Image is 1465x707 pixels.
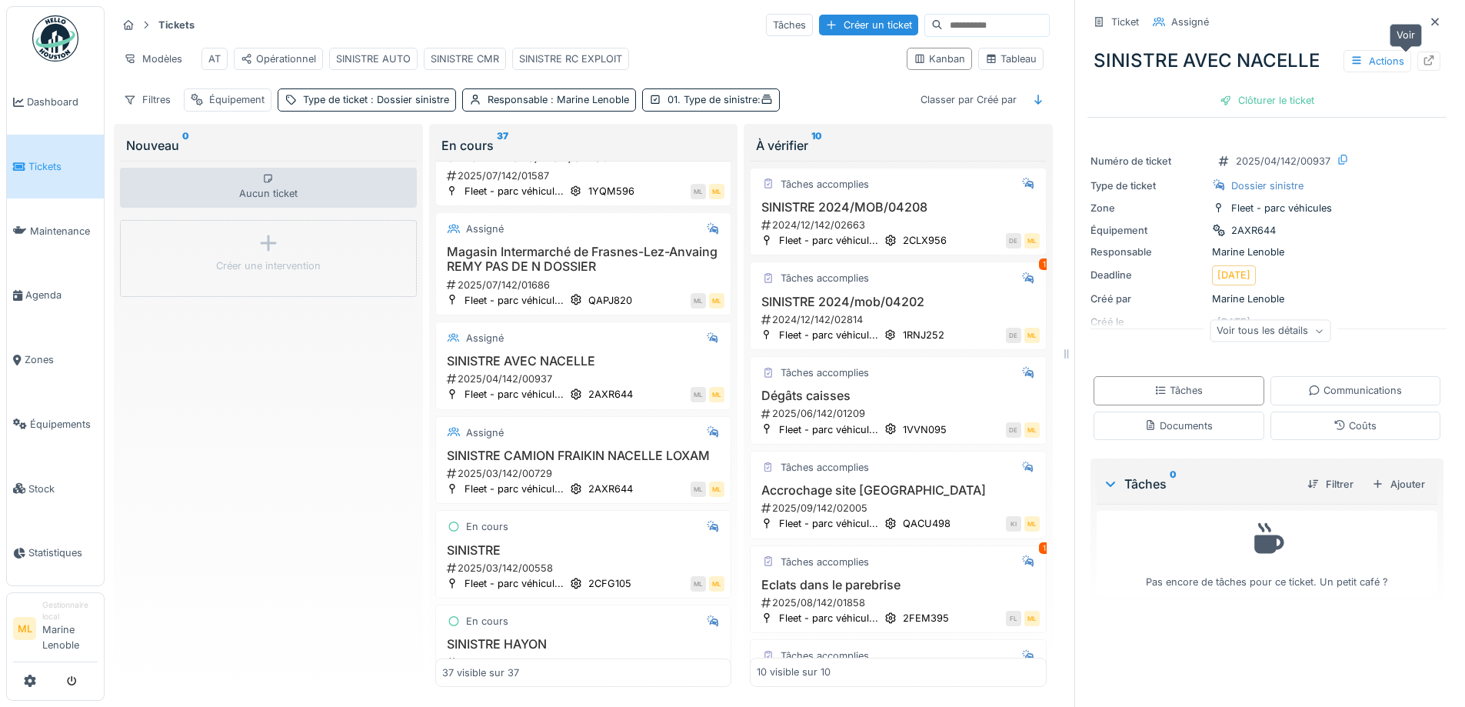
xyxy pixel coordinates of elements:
div: Assigné [1171,15,1209,29]
span: Stock [28,482,98,496]
a: Équipements [7,392,104,457]
div: 2025/03/142/00729 [445,466,725,481]
div: ML [691,576,706,592]
div: ML [691,293,706,308]
span: Statistiques [28,545,98,560]
div: Gestionnaire local [42,599,98,623]
div: Deadline [1090,268,1206,282]
div: 1YQM596 [588,184,634,198]
div: 2CLX956 [903,233,947,248]
div: 1VVN095 [903,422,947,437]
li: Marine Lenoble [42,599,98,659]
div: 2CFG105 [588,576,631,591]
a: Agenda [7,263,104,328]
div: Fleet - parc véhicul... [464,576,564,591]
span: Dashboard [27,95,98,109]
div: Tâches accomplies [781,460,869,475]
div: SINISTRE AVEC NACELLE [1087,41,1447,81]
div: ML [1024,233,1040,248]
div: ML [1024,328,1040,343]
a: Stock [7,456,104,521]
div: Tâches accomplies [781,555,869,569]
h3: SINISTRE HAYON [442,637,725,652]
div: Fleet - parc véhicul... [464,184,564,198]
span: Zones [25,352,98,367]
div: Voir tous les détails [1210,320,1330,342]
div: 2025/06/142/01209 [760,406,1040,421]
h3: Magasin Intermarché de Frasnes-Lez-Anvaing REMY PAS DE N DOSSIER [442,245,725,274]
div: QACU498 [903,516,951,531]
div: ML [709,482,724,497]
div: Assigné [466,331,504,345]
div: ML [1024,611,1040,626]
div: 2025/04/142/00937 [445,372,725,386]
div: Équipement [209,92,265,107]
h3: SINISTRE CAMION FRAIKIN NACELLE LOXAM [442,449,725,463]
div: Fleet - parc véhicul... [779,233,878,248]
div: ML [1024,422,1040,438]
li: ML [13,617,36,640]
div: Tâches accomplies [781,271,869,285]
div: Opérationnel [241,52,316,66]
div: Tâches [1103,475,1295,493]
div: Kanban [914,52,965,66]
img: Badge_color-CXgf-gQk.svg [32,15,78,62]
div: Type de ticket [1090,178,1206,193]
div: Modèles [117,48,189,70]
span: Maintenance [30,224,98,238]
div: Fleet - parc véhicul... [464,482,564,496]
div: Voir [1390,24,1422,46]
div: Assigné [466,425,504,440]
div: 1RNJ252 [903,328,944,342]
div: Responsable [1090,245,1206,259]
div: Coûts [1333,419,1377,433]
span: Équipements [30,417,98,432]
div: En cours [466,614,508,629]
div: 2025/07/142/01686 [445,278,725,292]
div: Filtres [117,88,178,111]
div: Fleet - parc véhicul... [779,422,878,437]
div: FL [1006,611,1021,626]
div: Fleet - parc véhicul... [779,516,878,531]
h3: Dégâts caisses [757,389,1040,403]
div: ML [709,387,724,402]
div: Tâches [766,14,813,36]
div: Tâches accomplies [781,649,869,663]
strong: Tickets [152,18,201,32]
div: 2025/04/142/00937 [1236,154,1330,168]
div: 01. Type de sinistre [668,92,773,107]
div: ML [1024,516,1040,532]
div: Communications [1308,383,1402,398]
div: ML [709,293,724,308]
div: 2024/12/142/02814 [760,312,1040,327]
div: AT [208,52,221,66]
h3: SINISTRE 2024/MOB/04208 [757,200,1040,215]
div: Filtrer [1301,474,1360,495]
div: DE [1006,422,1021,438]
h3: SINISTRE 2024/mob/04202 [757,295,1040,309]
div: Marine Lenoble [1090,292,1443,306]
a: Dashboard [7,70,104,135]
a: Statistiques [7,521,104,585]
div: 2025/08/142/01772 [445,655,725,670]
sup: 0 [1170,475,1177,493]
div: 2FEM395 [903,611,949,625]
div: Tableau [985,52,1037,66]
div: Documents [1144,419,1213,433]
div: 10 visible sur 10 [757,665,831,679]
div: 2025/07/142/01587 [445,168,725,183]
sup: 0 [182,136,189,155]
sup: 37 [497,136,508,155]
div: 2AXR644 [588,482,633,496]
div: Pas encore de tâches pour ce ticket. Un petit café ? [1107,518,1427,589]
div: ML [691,387,706,402]
div: En cours [466,519,508,534]
a: Zones [7,328,104,392]
a: Tickets [7,135,104,199]
div: 2024/12/142/02663 [760,218,1040,232]
a: ML Gestionnaire localMarine Lenoble [13,599,98,662]
div: DE [1006,328,1021,343]
div: Fleet - parc véhicul... [464,293,564,308]
div: 37 visible sur 37 [442,665,519,679]
div: DE [1006,233,1021,248]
